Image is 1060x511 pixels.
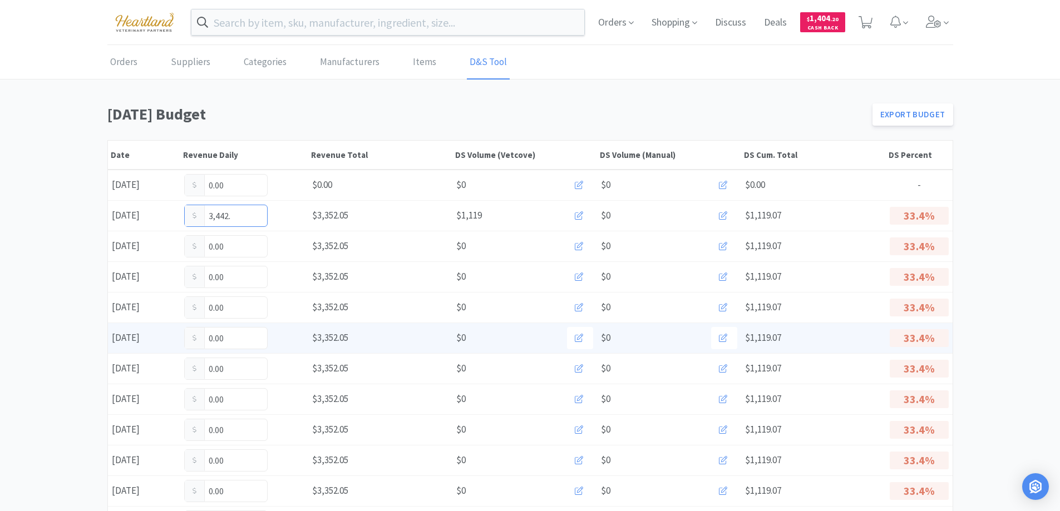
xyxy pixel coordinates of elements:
span: $0 [601,361,610,376]
a: Manufacturers [317,46,382,80]
span: $3,352.05 [312,362,348,374]
p: 33.4% [890,237,949,255]
div: [DATE] [108,265,180,288]
span: $0 [601,330,610,345]
span: $1,119.07 [745,301,781,313]
input: Search by item, sku, manufacturer, ingredient, size... [191,9,585,35]
div: DS Percent [889,150,950,160]
p: 33.4% [890,207,949,225]
span: $0 [456,422,466,437]
span: $1,119.07 [745,484,781,497]
div: [DATE] [108,173,180,196]
span: $3,352.05 [312,209,348,221]
span: $3,352.05 [312,270,348,282]
span: $1,119 [456,208,482,223]
div: [DATE] [108,418,180,441]
span: $0 [601,422,610,437]
h1: [DATE] Budget [107,102,866,127]
p: 33.4% [890,360,949,378]
a: Suppliers [168,46,213,80]
span: $0 [456,239,466,254]
span: $1,119.07 [745,270,781,282]
span: $0 [601,391,610,406]
span: 1,404 [807,13,839,23]
div: [DATE] [108,479,180,502]
span: $0 [456,391,466,406]
span: $1,119.07 [745,209,781,221]
div: [DATE] [108,326,180,349]
span: $3,352.05 [312,393,348,405]
a: Categories [241,46,289,80]
p: 33.4% [890,329,949,347]
span: $0 [601,208,610,223]
span: $3,352.05 [312,454,348,466]
span: $1,119.07 [745,393,781,405]
div: [DATE] [108,357,180,380]
p: 33.4% [890,452,949,469]
div: Date [111,150,178,160]
span: $1,119.07 [745,423,781,435]
span: $3,352.05 [312,423,348,435]
span: . 20 [830,16,839,23]
span: $0 [601,453,610,468]
span: $0 [456,300,466,315]
div: Revenue Daily [183,150,305,160]
span: $1,119.07 [745,331,781,344]
div: [DATE] [108,235,180,257]
span: $3,352.05 [312,301,348,313]
span: $0 [601,483,610,498]
a: Orders [107,46,140,80]
img: cad7bdf275c640399d9c6e0c56f98fd2_10.png [107,7,182,37]
span: $0 [456,269,466,284]
span: $0 [601,239,610,254]
a: Items [410,46,439,80]
a: D&S Tool [467,46,510,80]
span: Cash Back [807,25,839,32]
span: $1,119.07 [745,240,781,252]
span: $0 [601,300,610,315]
div: Revenue Total [311,150,450,160]
div: DS Cum. Total [744,150,883,160]
a: Discuss [711,18,751,28]
div: [DATE] [108,388,180,410]
p: 33.4% [890,421,949,439]
span: $0 [601,269,610,284]
div: Open Intercom Messenger [1022,473,1049,500]
div: DS Volume (Manual) [600,150,739,160]
div: DS Volume (Vetcove) [455,150,594,160]
span: $0 [456,483,466,498]
p: 33.4% [890,299,949,316]
div: [DATE] [108,204,180,227]
p: 33.4% [890,268,949,286]
span: $0 [456,453,466,468]
span: $1,119.07 [745,362,781,374]
p: 33.4% [890,482,949,500]
span: $0.00 [745,178,765,191]
p: 33.4% [890,390,949,408]
span: $0 [456,177,466,192]
span: $0 [456,361,466,376]
span: $0 [601,177,610,192]
a: Deals [760,18,791,28]
span: $ [807,16,810,23]
span: $3,352.05 [312,240,348,252]
span: $0.00 [312,178,332,191]
span: $3,352.05 [312,331,348,344]
div: [DATE] [108,449,180,472]
span: $0 [456,330,466,345]
a: $1,404.20Cash Back [800,7,845,37]
span: $3,352.05 [312,484,348,497]
span: $1,119.07 [745,454,781,466]
a: Export Budget [872,103,953,126]
p: - [890,177,949,192]
div: [DATE] [108,296,180,319]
